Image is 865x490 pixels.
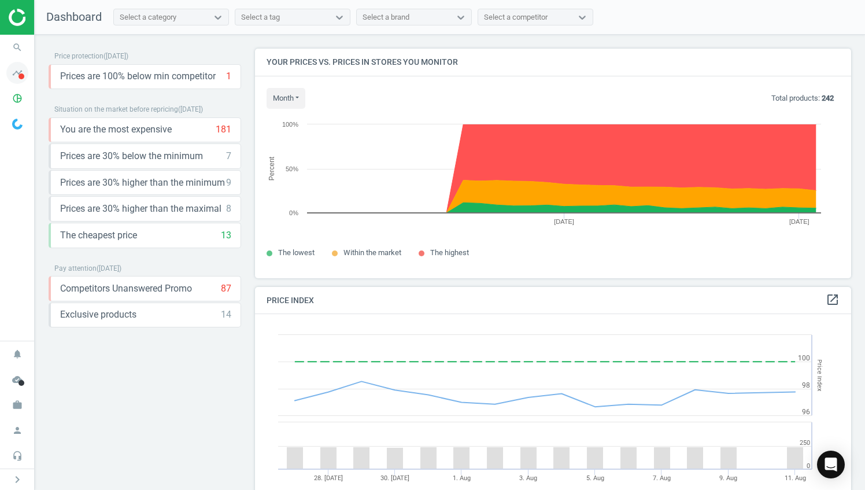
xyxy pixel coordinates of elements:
b: 242 [822,94,834,102]
span: Prices are 100% below min competitor [60,70,216,83]
button: month [267,88,305,109]
span: The cheapest price [60,229,137,242]
div: Select a category [120,12,176,23]
div: 14 [221,308,231,321]
text: 0% [289,209,298,216]
h4: Your prices vs. prices in stores you monitor [255,49,851,76]
span: Prices are 30% higher than the minimum [60,176,225,189]
i: pie_chart_outlined [6,87,28,109]
i: cloud_done [6,369,28,390]
div: 8 [226,202,231,215]
text: 250 [800,439,810,447]
text: 50% [286,165,298,172]
tspan: 30. [DATE] [380,474,409,482]
span: Dashboard [46,10,102,24]
tspan: 1. Aug [453,474,471,482]
button: chevron_right [3,472,32,487]
tspan: 7. Aug [653,474,671,482]
i: chevron_right [10,473,24,487]
i: headset_mic [6,445,28,467]
span: Price protection [54,52,103,60]
text: 96 [802,408,810,416]
tspan: Percent [268,156,276,180]
i: open_in_new [826,293,840,307]
tspan: 28. [DATE] [314,474,343,482]
h4: Price Index [255,287,851,314]
text: 100% [282,121,298,128]
span: The highest [430,248,469,257]
span: Prices are 30% higher than the maximal [60,202,221,215]
div: 87 [221,282,231,295]
span: Competitors Unanswered Promo [60,282,192,295]
tspan: [DATE] [554,218,574,225]
img: wGWNvw8QSZomAAAAABJRU5ErkJggg== [12,119,23,130]
text: 98 [802,381,810,389]
span: Exclusive products [60,308,136,321]
span: Pay attention [54,264,97,272]
tspan: Price Index [816,359,823,391]
span: ( [DATE] ) [103,52,128,60]
img: ajHJNr6hYgQAAAAASUVORK5CYII= [9,9,91,26]
tspan: [DATE] [789,218,809,225]
p: Total products: [771,93,834,104]
i: timeline [6,62,28,84]
div: 13 [221,229,231,242]
tspan: 11. Aug [785,474,806,482]
i: search [6,36,28,58]
span: ( [DATE] ) [178,105,203,113]
tspan: 5. Aug [586,474,604,482]
div: Open Intercom Messenger [817,451,845,478]
div: 7 [226,150,231,163]
span: ( [DATE] ) [97,264,121,272]
div: 181 [216,123,231,136]
span: Situation on the market before repricing [54,105,178,113]
span: Within the market [343,248,401,257]
span: You are the most expensive [60,123,172,136]
div: 9 [226,176,231,189]
div: Select a brand [363,12,409,23]
div: Select a tag [241,12,280,23]
text: 100 [798,354,810,362]
a: open_in_new [826,293,840,308]
div: Select a competitor [484,12,548,23]
i: person [6,419,28,441]
div: 1 [226,70,231,83]
tspan: 3. Aug [519,474,537,482]
i: work [6,394,28,416]
tspan: 9. Aug [719,474,737,482]
span: The lowest [278,248,315,257]
text: 0 [807,462,810,470]
i: notifications [6,343,28,365]
span: Prices are 30% below the minimum [60,150,203,163]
